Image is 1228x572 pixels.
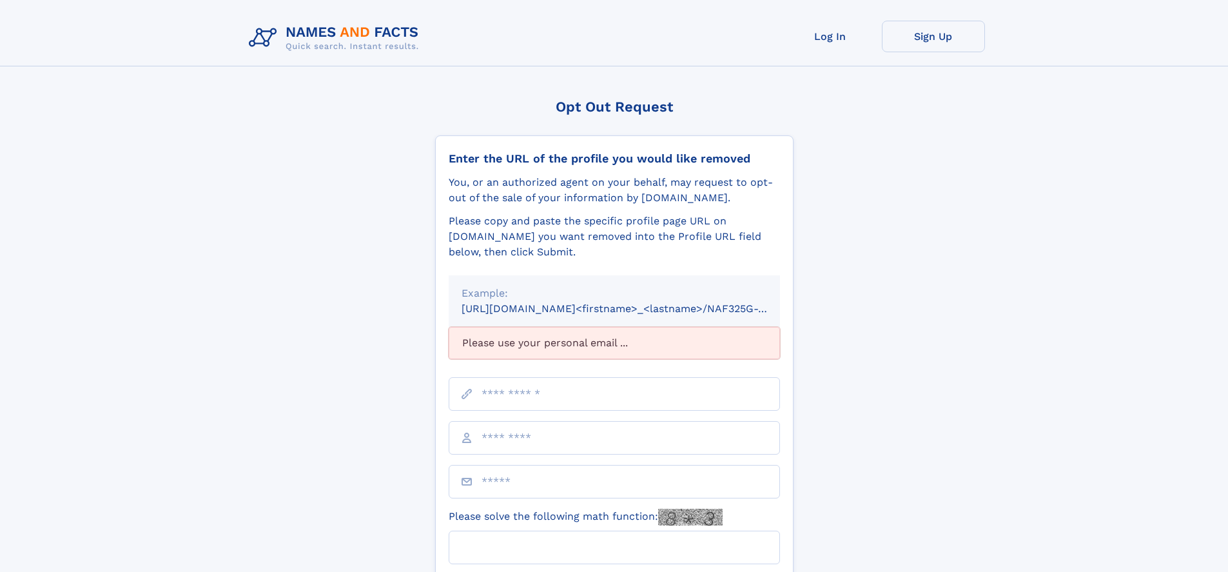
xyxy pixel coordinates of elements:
div: You, or an authorized agent on your behalf, may request to opt-out of the sale of your informatio... [449,175,780,206]
a: Log In [779,21,882,52]
a: Sign Up [882,21,985,52]
img: Logo Names and Facts [244,21,429,55]
div: Please use your personal email ... [449,327,780,359]
small: [URL][DOMAIN_NAME]<firstname>_<lastname>/NAF325G-xxxxxxxx [462,302,804,315]
div: Please copy and paste the specific profile page URL on [DOMAIN_NAME] you want removed into the Pr... [449,213,780,260]
div: Opt Out Request [435,99,794,115]
div: Example: [462,286,767,301]
label: Please solve the following math function: [449,509,723,526]
div: Enter the URL of the profile you would like removed [449,152,780,166]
